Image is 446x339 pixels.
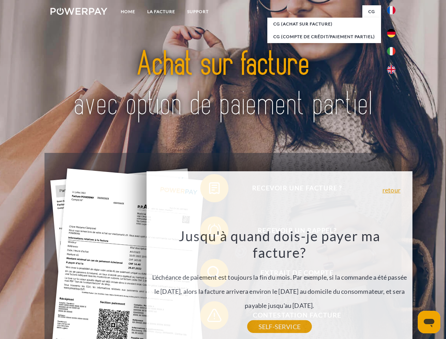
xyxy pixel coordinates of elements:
[115,5,141,18] a: Home
[267,18,381,30] a: CG (achat sur facture)
[141,5,181,18] a: LA FACTURE
[387,65,396,74] img: en
[382,187,400,193] a: retour
[151,227,409,261] h3: Jusqu'à quand dois-je payer ma facture?
[247,320,312,333] a: SELF-SERVICE
[387,29,396,37] img: de
[418,311,440,333] iframe: Button to launch messaging window
[151,227,409,327] div: L'échéance de paiement est toujours la fin du mois. Par exemple, si la commande a été passée le [...
[387,47,396,55] img: it
[267,30,381,43] a: CG (Compte de crédit/paiement partiel)
[181,5,215,18] a: Support
[50,8,107,15] img: logo-powerpay-white.svg
[387,6,396,14] img: fr
[67,34,379,135] img: title-powerpay_fr.svg
[362,5,381,18] a: CG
